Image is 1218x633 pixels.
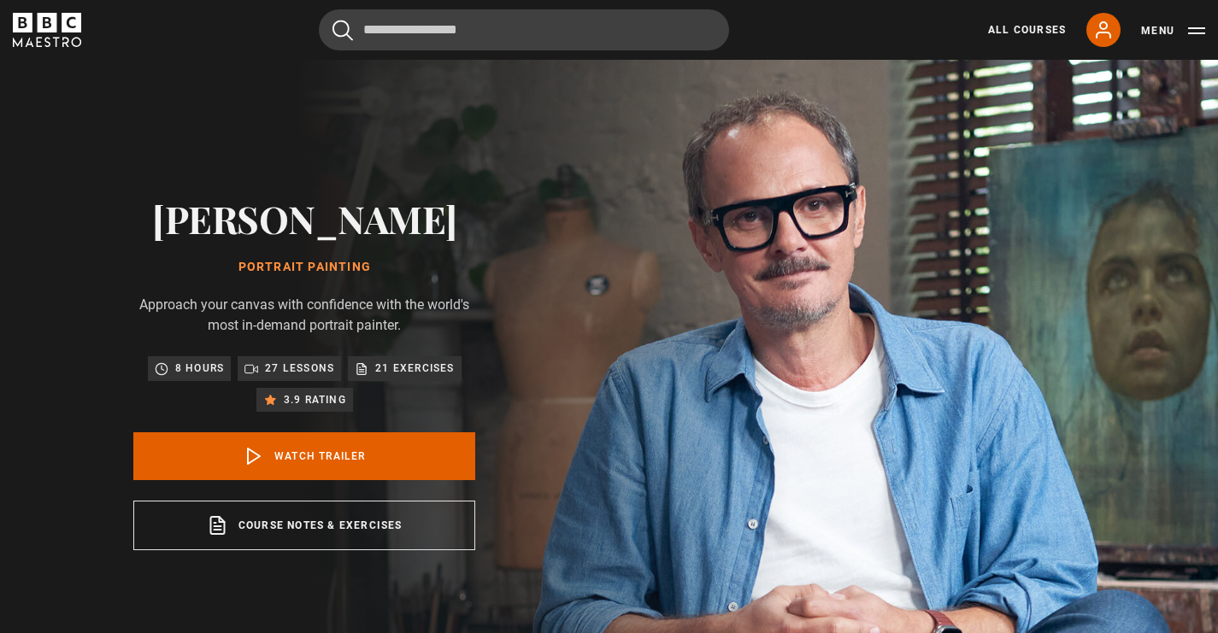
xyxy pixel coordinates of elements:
[133,501,475,550] a: Course notes & exercises
[265,360,334,377] p: 27 lessons
[13,13,81,47] svg: BBC Maestro
[284,391,346,408] p: 3.9 rating
[133,295,475,336] p: Approach your canvas with confidence with the world's most in-demand portrait painter.
[1141,22,1205,39] button: Toggle navigation
[133,432,475,480] a: Watch Trailer
[319,9,729,50] input: Search
[988,22,1066,38] a: All Courses
[332,20,353,41] button: Submit the search query
[375,360,454,377] p: 21 exercises
[133,196,475,240] h2: [PERSON_NAME]
[175,360,224,377] p: 8 hours
[133,261,475,274] h1: Portrait Painting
